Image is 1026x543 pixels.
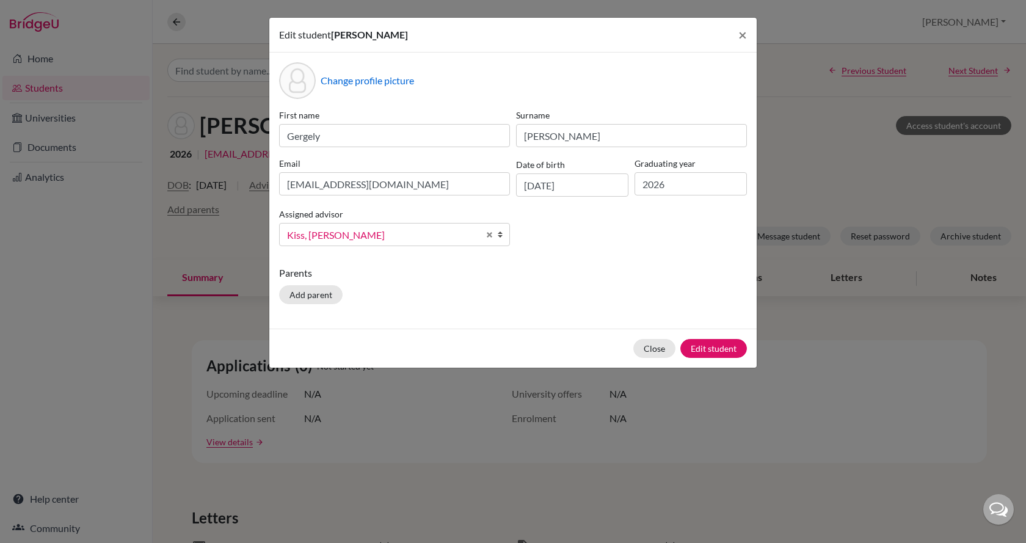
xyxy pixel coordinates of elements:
[516,109,747,122] label: Surname
[279,109,510,122] label: First name
[279,285,343,304] button: Add parent
[279,208,343,220] label: Assigned advisor
[680,339,747,358] button: Edit student
[287,227,479,243] span: Kiss, [PERSON_NAME]
[633,339,675,358] button: Close
[331,29,408,40] span: [PERSON_NAME]
[279,266,747,280] p: Parents
[729,18,757,52] button: Close
[516,158,565,171] label: Date of birth
[279,29,331,40] span: Edit student
[738,26,747,43] span: ×
[279,62,316,99] div: Profile picture
[279,157,510,170] label: Email
[635,157,747,170] label: Graduating year
[27,9,53,20] span: Help
[516,173,628,197] input: dd/mm/yyyy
